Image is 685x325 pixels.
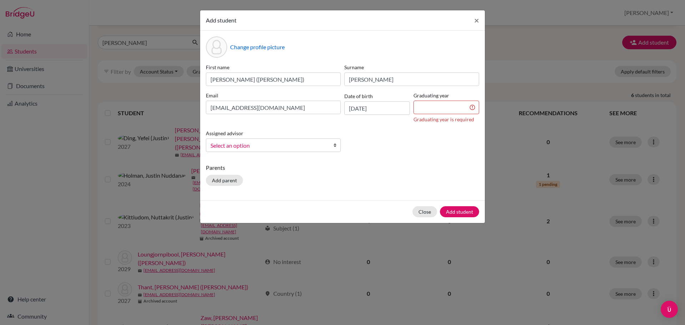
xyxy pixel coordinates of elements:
[206,17,237,24] span: Add student
[661,301,678,318] div: Open Intercom Messenger
[210,141,327,150] span: Select an option
[206,64,341,71] label: First name
[206,36,227,58] div: Profile picture
[344,101,410,115] input: dd/mm/yyyy
[412,206,437,217] button: Close
[468,10,485,30] button: Close
[206,175,243,186] button: Add parent
[206,163,479,172] p: Parents
[206,130,243,137] label: Assigned advisor
[413,92,479,99] label: Graduating year
[344,92,373,100] label: Date of birth
[440,206,479,217] button: Add student
[206,92,341,99] label: Email
[413,116,479,123] div: Graduating year is required
[344,64,479,71] label: Surname
[474,15,479,25] span: ×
